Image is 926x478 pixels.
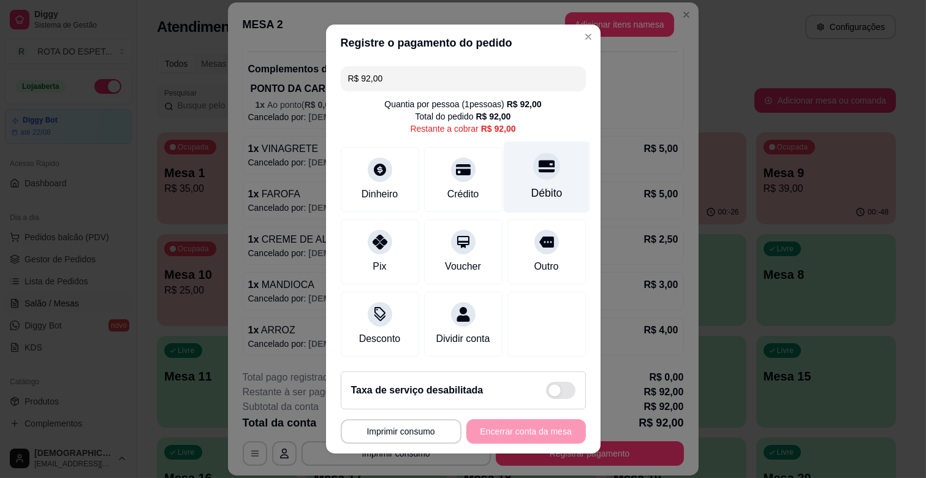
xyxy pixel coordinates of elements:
div: Dividir conta [436,332,490,346]
div: Pix [373,259,386,274]
div: R$ 92,00 [507,98,542,110]
div: Voucher [445,259,481,274]
div: Crédito [447,187,479,202]
div: R$ 92,00 [476,110,511,123]
div: R$ 92,00 [481,123,516,135]
button: Imprimir consumo [341,419,461,444]
div: Outro [534,259,558,274]
h2: Taxa de serviço desabilitada [351,383,484,398]
header: Registre o pagamento do pedido [326,25,601,61]
div: Restante a cobrar [410,123,515,135]
div: Total do pedido [416,110,511,123]
div: Dinheiro [362,187,398,202]
div: Desconto [359,332,401,346]
input: Ex.: hambúrguer de cordeiro [348,66,579,91]
button: Close [579,27,598,47]
div: Quantia por pessoa ( 1 pessoas) [384,98,541,110]
div: Débito [531,185,562,201]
